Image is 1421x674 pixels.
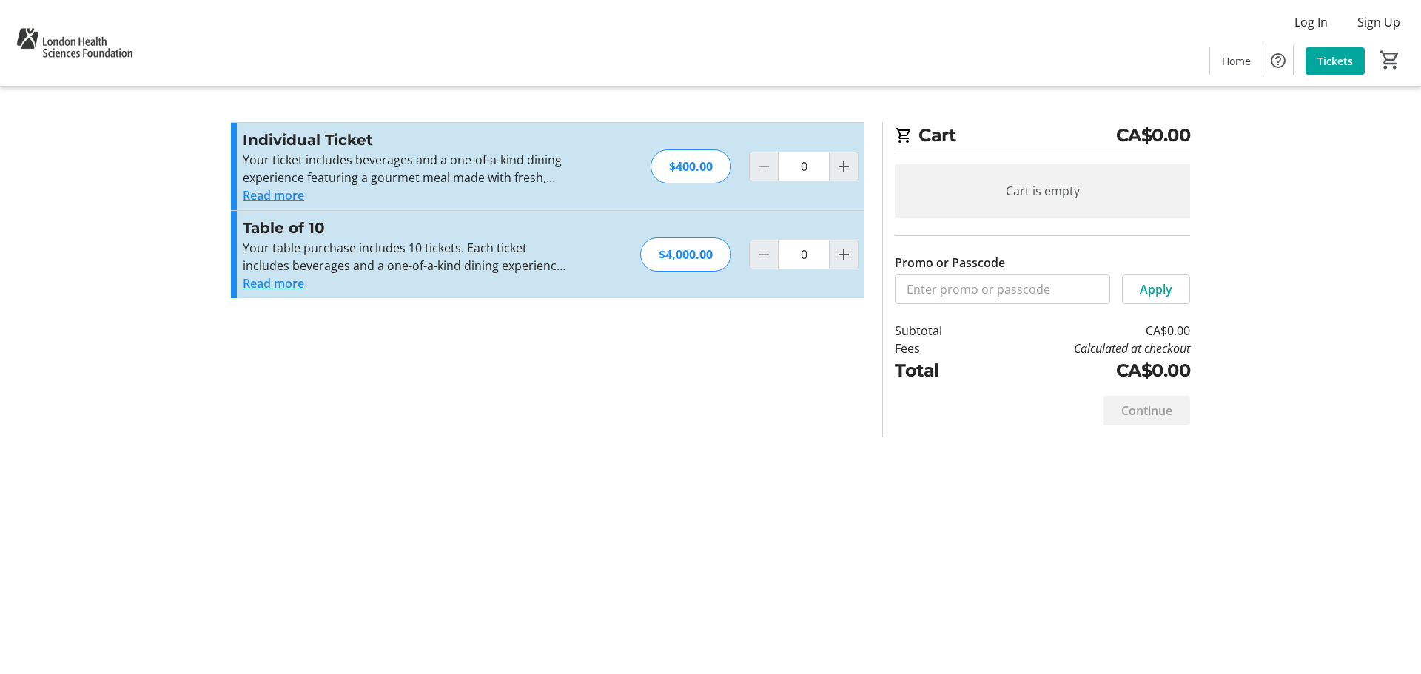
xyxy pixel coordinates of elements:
button: Increment by one [830,152,858,181]
button: Sign Up [1346,10,1412,34]
button: Read more [243,274,304,292]
input: Table of 10 Quantity [778,240,830,269]
td: Calculated at checkout [981,340,1190,357]
td: CA$0.00 [981,322,1190,340]
h2: Cart [895,122,1190,152]
input: Enter promo or passcode [895,274,1110,304]
p: Your ticket includes beverages and a one-of-a-kind dining experience featuring a gourmet meal mad... [243,151,566,186]
button: Help [1263,46,1293,75]
a: Tickets [1306,47,1365,75]
button: Increment by one [830,240,858,269]
div: $4,000.00 [640,237,731,272]
button: Cart [1377,47,1403,73]
h3: Table of 10 [243,217,566,239]
td: Fees [895,340,981,357]
div: $400.00 [651,149,731,183]
a: Home [1210,47,1263,75]
span: CA$0.00 [1116,122,1191,149]
p: Your table purchase includes 10 tickets. Each ticket includes beverages and a one-of-a-kind dinin... [243,239,566,274]
input: Individual Ticket Quantity [778,152,830,181]
span: Apply [1140,280,1172,298]
img: London Health Sciences Foundation's Logo [9,6,140,80]
span: Tickets [1317,53,1353,69]
span: Home [1222,53,1251,69]
div: Cart is empty [895,164,1190,218]
td: Total [895,357,981,384]
td: Subtotal [895,322,981,340]
span: Sign Up [1357,13,1400,31]
td: CA$0.00 [981,357,1190,384]
button: Read more [243,186,304,204]
h3: Individual Ticket [243,129,566,151]
button: Log In [1283,10,1340,34]
label: Promo or Passcode [895,254,1005,272]
button: Apply [1122,274,1190,304]
span: Log In [1294,13,1328,31]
